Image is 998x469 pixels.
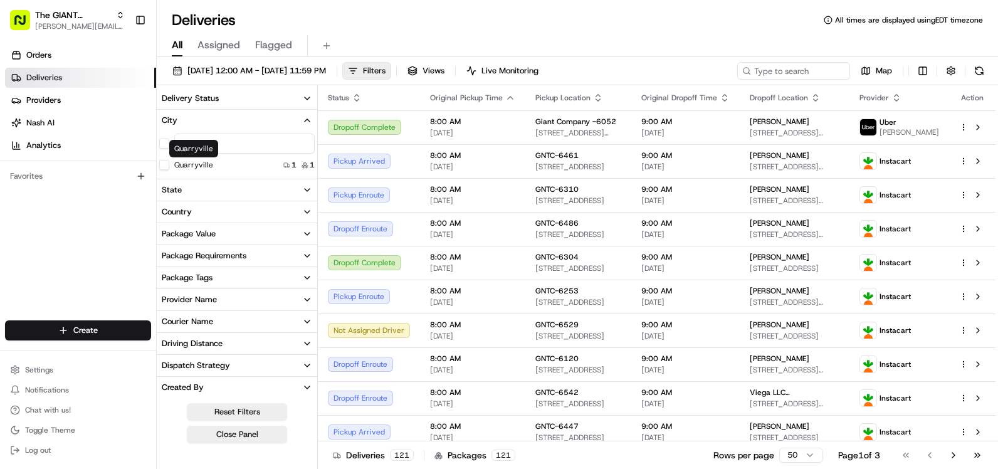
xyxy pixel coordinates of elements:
[750,196,839,206] span: [STREET_ADDRESS][PERSON_NAME]
[535,421,579,431] span: GNTC-6447
[750,184,809,194] span: [PERSON_NAME]
[162,294,217,305] div: Provider Name
[162,206,192,218] div: Country
[641,354,730,364] span: 9:00 AM
[750,128,839,138] span: [STREET_ADDRESS][PERSON_NAME]
[535,229,621,240] span: [STREET_ADDRESS]
[430,218,515,228] span: 8:00 AM
[162,382,204,393] div: Created By
[35,9,111,21] button: The GIANT Company
[174,160,213,170] label: Quarryville
[33,81,207,94] input: Clear
[430,433,515,443] span: [DATE]
[880,359,911,369] span: Instacart
[535,93,591,103] span: Pickup Location
[535,128,621,138] span: [STREET_ADDRESS][PERSON_NAME]
[750,365,839,375] span: [STREET_ADDRESS][PERSON_NAME]
[491,450,515,461] div: 121
[430,252,515,262] span: 8:00 AM
[535,184,579,194] span: GNTC-6310
[430,162,515,172] span: [DATE]
[125,213,152,222] span: Pylon
[25,385,69,395] span: Notifications
[5,361,151,379] button: Settings
[641,433,730,443] span: [DATE]
[162,360,230,371] div: Dispatch Strategy
[430,128,515,138] span: [DATE]
[641,150,730,161] span: 9:00 AM
[255,38,292,53] span: Flagged
[535,354,579,364] span: GNTC-6120
[641,117,730,127] span: 9:00 AM
[750,354,809,364] span: [PERSON_NAME]
[750,320,809,330] span: [PERSON_NAME]
[535,297,621,307] span: [STREET_ADDRESS]
[174,134,315,154] input: City
[535,433,621,443] span: [STREET_ADDRESS]
[750,421,809,431] span: [PERSON_NAME]
[750,218,809,228] span: [PERSON_NAME]
[157,223,317,245] button: Package Value
[162,184,182,196] div: State
[641,229,730,240] span: [DATE]
[25,445,51,455] span: Log out
[641,365,730,375] span: [DATE]
[750,263,839,273] span: [STREET_ADDRESS]
[641,421,730,431] span: 9:00 AM
[970,62,988,80] button: Refresh
[860,322,876,339] img: profile_instacart_ahold_partner.png
[535,320,579,330] span: GNTC-6529
[157,355,317,376] button: Dispatch Strategy
[13,183,23,193] div: 📗
[641,320,730,330] span: 9:00 AM
[430,399,515,409] span: [DATE]
[162,115,177,126] div: City
[25,405,71,415] span: Chat with us!
[641,196,730,206] span: [DATE]
[880,393,911,403] span: Instacart
[430,150,515,161] span: 8:00 AM
[342,62,391,80] button: Filters
[162,93,219,104] div: Delivery Status
[430,331,515,341] span: [DATE]
[430,297,515,307] span: [DATE]
[157,311,317,332] button: Courier Name
[880,127,939,137] span: [PERSON_NAME]
[25,365,53,375] span: Settings
[26,50,51,61] span: Orders
[641,218,730,228] span: 9:00 AM
[26,95,61,106] span: Providers
[880,258,911,268] span: Instacart
[430,196,515,206] span: [DATE]
[535,196,621,206] span: [STREET_ADDRESS]
[26,72,62,83] span: Deliveries
[641,387,730,398] span: 9:00 AM
[187,426,287,443] button: Close Panel
[430,93,503,103] span: Original Pickup Time
[5,166,151,186] div: Favorites
[26,117,55,129] span: Nash AI
[535,162,621,172] span: [STREET_ADDRESS]
[641,263,730,273] span: [DATE]
[5,45,156,65] a: Orders
[880,156,911,166] span: Instacart
[162,228,216,240] div: Package Value
[880,190,911,200] span: Instacart
[430,184,515,194] span: 8:00 AM
[333,449,414,461] div: Deliveries
[5,401,151,419] button: Chat with us!
[860,255,876,271] img: profile_instacart_ahold_partner.png
[13,50,228,70] p: Welcome 👋
[860,187,876,203] img: profile_instacart_ahold_partner.png
[5,90,156,110] a: Providers
[860,356,876,372] img: profile_instacart_ahold_partner.png
[423,65,444,76] span: Views
[641,162,730,172] span: [DATE]
[641,297,730,307] span: [DATE]
[713,449,774,461] p: Rows per page
[750,399,839,409] span: [STREET_ADDRESS][PERSON_NAME]
[860,221,876,237] img: profile_instacart_ahold_partner.png
[310,160,315,170] span: 1
[641,286,730,296] span: 9:00 AM
[835,15,983,25] span: All times are displayed using EDT timezone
